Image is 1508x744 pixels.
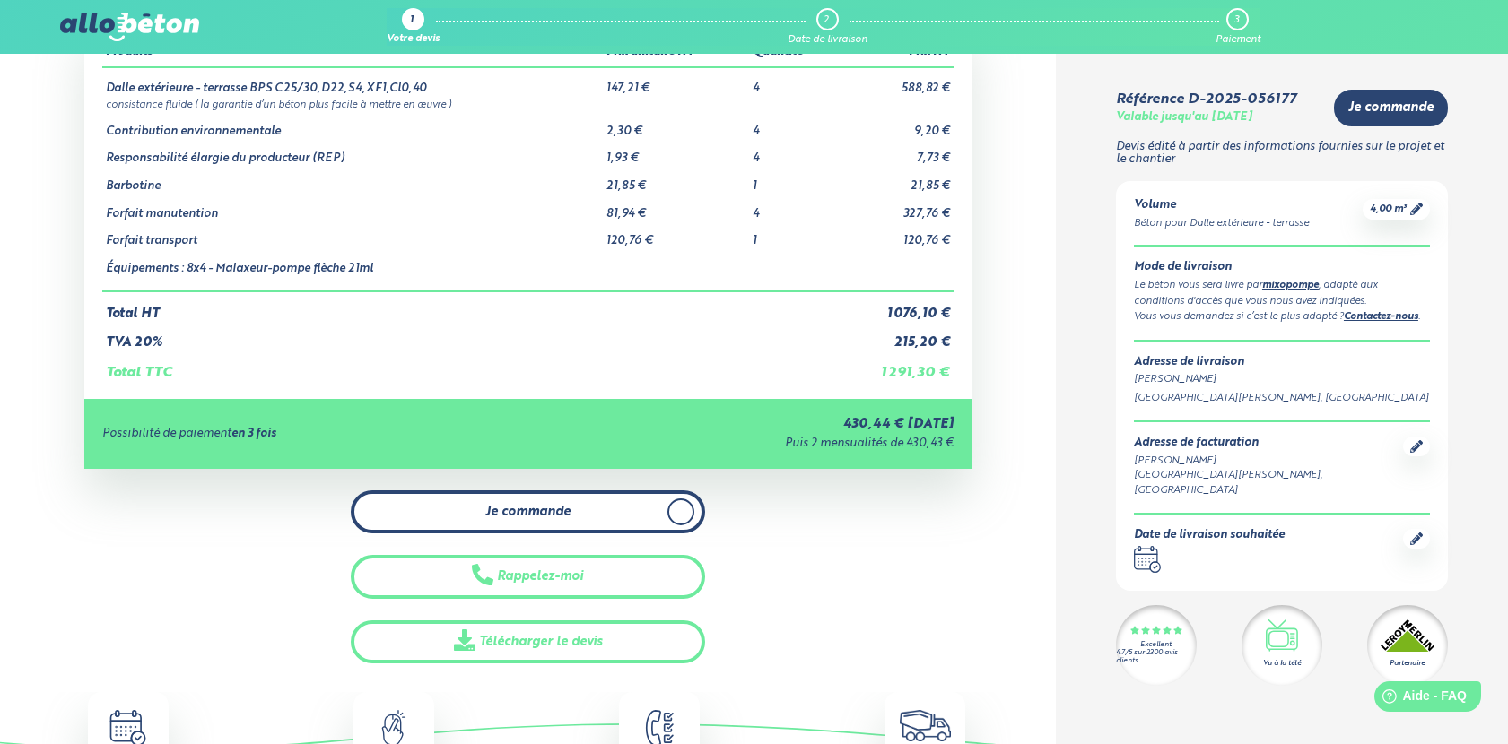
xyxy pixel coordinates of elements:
div: Date de livraison souhaitée [1134,529,1285,542]
td: 7,73 € [837,138,954,166]
td: 21,85 € [837,166,954,194]
td: 1 291,30 € [837,350,954,381]
button: Rappelez-moi [351,555,705,599]
td: Barbotine [102,166,603,194]
div: Vu à la télé [1263,658,1301,669]
td: 81,94 € [603,194,748,221]
td: 120,76 € [837,221,954,248]
td: Responsabilité élargie du producteur (REP) [102,138,603,166]
div: [PERSON_NAME] [1134,454,1403,469]
div: 1 [410,15,414,27]
div: Partenaire [1390,658,1425,669]
div: Adresse de facturation [1134,437,1403,450]
a: Contactez-nous [1344,312,1418,322]
td: 21,85 € [603,166,748,194]
td: Équipements : 8x4 - Malaxeur-pompe flèche 21ml [102,248,603,291]
td: 1 076,10 € [837,291,954,322]
div: [GEOGRAPHIC_DATA][PERSON_NAME], [GEOGRAPHIC_DATA] [1134,468,1403,498]
a: 1 Votre devis [387,8,440,46]
a: Je commande [1334,90,1448,126]
p: Devis édité à partir des informations fournies sur le projet et le chantier [1116,141,1448,167]
div: Valable jusqu'au [DATE] [1116,111,1252,125]
span: Je commande [1348,100,1434,116]
td: Forfait manutention [102,194,603,221]
td: 2,30 € [603,111,748,139]
td: Total HT [102,291,836,322]
a: Je commande [351,490,705,534]
div: [GEOGRAPHIC_DATA][PERSON_NAME], [GEOGRAPHIC_DATA] [1134,391,1430,406]
td: Forfait transport [102,221,603,248]
a: mixopompe [1262,281,1319,290]
div: Vous vous demandez si c’est le plus adapté ? . [1134,309,1430,325]
div: Le béton vous sera livré par , adapté aux conditions d'accès que vous nous avez indiquées. [1134,278,1430,309]
div: 430,44 € [DATE] [535,417,954,432]
strong: en 3 fois [231,428,276,439]
a: 3 Paiement [1216,8,1260,46]
span: Je commande [485,505,571,520]
td: 1,93 € [603,138,748,166]
td: 1 [749,166,837,194]
div: Référence D-2025-056177 [1116,91,1296,108]
img: truck.c7a9816ed8b9b1312949.png [900,710,951,741]
div: Puis 2 mensualités de 430,43 € [535,437,954,451]
img: allobéton [60,13,198,41]
div: Votre devis [387,34,440,46]
td: 215,20 € [837,321,954,350]
div: Excellent [1140,641,1172,649]
td: 4 [749,67,837,96]
td: 147,21 € [603,67,748,96]
div: 4.7/5 sur 2300 avis clients [1116,649,1197,665]
td: Total TTC [102,350,836,381]
td: 4 [749,111,837,139]
div: 2 [824,14,829,26]
td: TVA 20% [102,321,836,350]
iframe: Help widget launcher [1348,674,1488,724]
div: Paiement [1216,34,1260,46]
td: 4 [749,194,837,221]
td: Dalle extérieure - terrasse BPS C25/30,D22,S4,XF1,Cl0,40 [102,67,603,96]
div: [PERSON_NAME] [1134,372,1430,387]
td: 4 [749,138,837,166]
a: 2 Date de livraison [788,8,867,46]
a: Télécharger le devis [351,620,705,664]
td: 588,82 € [837,67,954,96]
div: 3 [1234,14,1239,26]
div: Mode de livraison [1134,261,1430,274]
div: Adresse de livraison [1134,356,1430,369]
div: Béton pour Dalle extérieure - terrasse [1134,216,1309,231]
td: Contribution environnementale [102,111,603,139]
td: 120,76 € [603,221,748,248]
td: 327,76 € [837,194,954,221]
td: 1 [749,221,837,248]
div: Date de livraison [788,34,867,46]
div: Possibilité de paiement [102,428,535,441]
td: 9,20 € [837,111,954,139]
td: consistance fluide ( la garantie d’un béton plus facile à mettre en œuvre ) [102,96,953,111]
div: Volume [1134,199,1309,212]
